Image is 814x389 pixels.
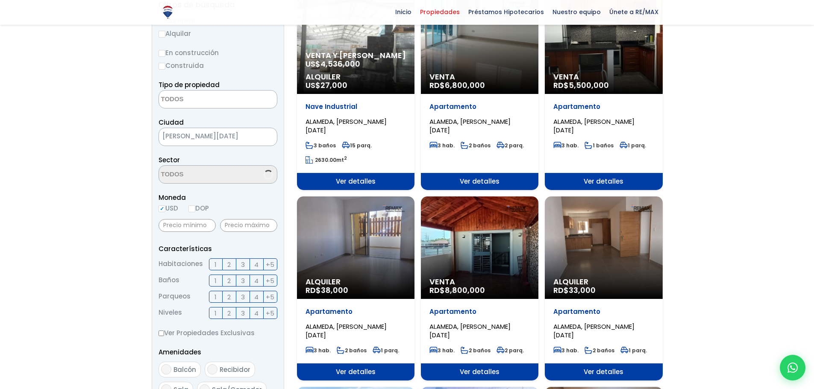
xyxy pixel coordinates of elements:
input: Recibidor [207,364,217,374]
span: 3 hab. [429,347,455,354]
span: 3 hab. [306,347,331,354]
span: 1 parq. [620,142,646,149]
span: 1 parq. [620,347,647,354]
span: +5 [266,259,274,270]
span: Sector [159,155,180,164]
label: Alquilar [159,28,277,39]
span: ALAMEDA, [PERSON_NAME][DATE] [553,322,635,339]
textarea: Search [159,166,242,184]
p: Apartamento [553,307,654,316]
span: 2 [227,275,231,286]
span: Balcón [173,365,196,374]
p: Apartamento [429,307,530,316]
label: USD [159,203,178,214]
span: Venta y [PERSON_NAME] [306,51,406,60]
input: En construcción [159,50,165,57]
span: 2 parq. [497,142,524,149]
span: 1 [215,259,217,270]
span: Ver detalles [545,363,662,380]
input: Precio máximo [220,219,277,232]
span: +5 [266,292,274,302]
span: 4 [254,308,259,319]
span: SANTO DOMINGO OESTE [159,128,277,146]
span: Habitaciones [159,258,203,270]
span: Venta [553,73,654,81]
span: 6,800,000 [445,80,485,91]
a: Venta RD$8,800,000 Apartamento ALAMEDA, [PERSON_NAME][DATE] 3 hab. 2 baños 2 parq. Ver detalles [421,196,538,380]
span: 2 baños [337,347,367,354]
span: 1 parq. [373,347,399,354]
span: Ver detalles [297,363,414,380]
span: RD$ [553,80,609,91]
span: 3 baños [306,142,336,149]
span: 2 parq. [497,347,524,354]
span: 3 [241,308,245,319]
a: Alquiler RD$33,000 Apartamento ALAMEDA, [PERSON_NAME][DATE] 3 hab. 2 baños 1 parq. Ver detalles [545,196,662,380]
span: 2 [227,292,231,302]
input: Ver Propiedades Exclusivas [159,331,164,336]
span: 1 [215,275,217,286]
span: 2 baños [585,347,614,354]
span: Moneda [159,192,277,203]
span: × [264,133,268,141]
p: Apartamento [429,102,530,111]
input: DOP [188,205,195,212]
span: 4 [254,259,259,270]
span: 4,536,000 [320,58,360,69]
span: 1 [215,308,217,319]
span: ALAMEDA, [PERSON_NAME][DATE] [429,117,511,135]
span: Préstamos Hipotecarios [464,6,548,18]
span: 4 [254,292,259,302]
span: Venta [429,278,530,286]
img: Logo de REMAX [160,5,175,20]
span: 27,000 [320,80,347,91]
span: Ver detalles [421,173,538,190]
input: Alquilar [159,31,165,38]
a: Alquiler RD$38,000 Apartamento ALAMEDA, [PERSON_NAME][DATE] 3 hab. 2 baños 1 parq. Ver detalles [297,196,414,380]
span: 2 baños [461,347,491,354]
span: Alquiler [553,278,654,286]
span: 38,000 [321,285,348,295]
p: Amenidades [159,347,277,357]
span: 8,800,000 [445,285,485,295]
span: 3 hab. [429,142,455,149]
span: Únete a RE/MAX [605,6,663,18]
span: Venta [429,73,530,81]
span: RD$ [306,285,348,295]
input: Balcón [161,364,171,374]
span: ALAMEDA, [PERSON_NAME][DATE] [429,322,511,339]
span: Recibidor [220,365,250,374]
span: RD$ [429,285,485,295]
span: Ver detalles [421,363,538,380]
span: 1 [215,292,217,302]
span: 2 baños [461,142,491,149]
span: ALAMEDA, [PERSON_NAME][DATE] [306,322,387,339]
span: US$ [306,58,360,69]
p: Características [159,243,277,254]
span: 3 [241,275,245,286]
sup: 2 [344,155,347,161]
label: Construida [159,60,277,71]
span: Alquiler [306,278,406,286]
input: Construida [159,63,165,70]
input: USD [159,205,165,212]
span: Ciudad [159,118,184,127]
button: Remove all items [256,130,268,144]
textarea: Search [159,91,242,109]
span: 5,500,000 [569,80,609,91]
label: DOP [188,203,209,214]
span: 3 hab. [553,142,579,149]
span: 2 [227,259,231,270]
span: SANTO DOMINGO OESTE [159,130,256,142]
span: Ver detalles [297,173,414,190]
p: Nave Industrial [306,102,406,111]
span: Tipo de propiedad [159,80,220,89]
span: 15 parq. [342,142,372,149]
p: Apartamento [306,307,406,316]
label: Ver Propiedades Exclusivas [159,328,277,338]
span: mt [306,156,347,164]
span: Inicio [391,6,416,18]
label: En construcción [159,47,277,58]
span: ALAMEDA, [PERSON_NAME][DATE] [306,117,387,135]
span: Parqueos [159,291,191,303]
